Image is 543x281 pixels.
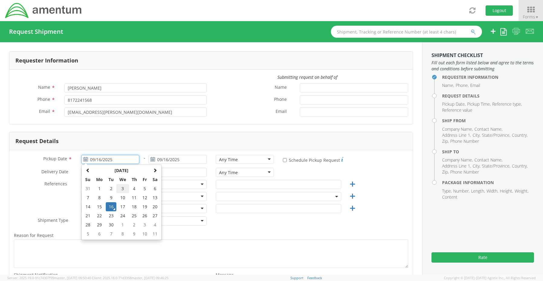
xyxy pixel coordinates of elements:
[153,168,157,172] span: Next Month
[14,232,53,238] span: Reason for Request
[140,202,150,211] td: 19
[41,169,68,176] span: Delivery Date
[93,229,106,238] td: 6
[307,276,322,280] a: Feedback
[515,188,528,194] li: Weight
[140,229,150,238] td: 10
[140,211,150,220] td: 26
[54,276,91,280] span: master, [DATE] 09:50:40
[450,138,479,144] li: Phone Number
[9,28,63,35] h4: Request Shipment
[216,272,234,278] span: Message
[331,26,482,38] input: Shipment, Tracking or Reference Number (at least 4 chars)
[86,168,90,172] span: Previous Month
[456,82,469,88] li: Phone
[274,96,287,103] span: Phone
[275,84,287,91] span: Name
[474,157,503,163] li: Contact Name
[219,170,238,176] div: Any Time
[150,229,160,238] td: 11
[442,94,534,98] h4: Request Details
[116,202,129,211] td: 17
[129,202,140,211] td: 18
[129,184,140,193] td: 4
[83,175,93,184] th: Su
[150,220,160,229] td: 4
[131,276,168,280] span: master, [DATE] 09:46:25
[93,184,106,193] td: 1
[83,184,93,193] td: 31
[442,163,471,169] li: Address Line 1
[106,229,116,238] td: 7
[442,82,454,88] li: Name
[442,188,452,194] li: Type
[442,132,471,138] li: Address Line 1
[106,202,116,211] td: 16
[37,96,50,102] span: Phone
[283,156,343,163] label: Schedule Pickup Request
[470,82,480,88] li: Email
[442,101,466,107] li: Pickup Date
[442,138,449,144] li: Zip
[5,2,82,19] img: dyn-intl-logo-049831509241104b2a82.png
[116,193,129,202] td: 10
[93,202,106,211] td: 15
[129,175,140,184] th: Th
[14,272,58,278] span: Shipment Notification
[444,276,536,280] span: Copyright © [DATE]-[DATE] Agistix Inc., All Rights Reserved
[39,108,50,114] span: Email
[15,58,78,64] h3: Requester Information
[129,193,140,202] td: 11
[106,220,116,229] td: 30
[442,180,534,185] h4: Package Information
[83,202,93,211] td: 14
[83,211,93,220] td: 21
[535,14,539,20] span: ▼
[93,193,106,202] td: 8
[442,118,534,123] h4: Ship From
[140,184,150,193] td: 5
[450,169,479,175] li: Phone Number
[276,108,287,115] span: Email
[150,184,160,193] td: 6
[129,211,140,220] td: 25
[116,229,129,238] td: 8
[473,163,480,169] li: City
[283,158,287,162] input: Schedule Pickup Request
[129,229,140,238] td: 9
[500,188,513,194] li: Height
[140,220,150,229] td: 3
[290,276,303,280] a: Support
[92,276,168,280] span: Client: 2025.18.0-71d3358
[442,157,473,163] li: Company Name
[150,211,160,220] td: 27
[129,220,140,229] td: 2
[442,194,457,200] li: Content
[38,84,50,90] span: Name
[93,166,150,175] th: Select Month
[442,107,472,113] li: Reference value
[486,188,498,194] li: Width
[512,132,528,138] li: Country
[43,156,67,161] span: Pickup Date
[219,157,238,163] div: Any Time
[492,101,522,107] li: Reference type
[44,181,67,187] span: References
[431,60,534,72] span: Fill out each form listed below and agree to the terms and conditions before submitting
[93,175,106,184] th: Mo
[106,175,116,184] th: Tu
[523,14,539,20] span: Forms
[512,163,528,169] li: Country
[482,163,510,169] li: State/Province
[38,217,68,224] span: Shipment Type
[15,138,59,144] h3: Request Details
[442,149,534,154] h4: Ship To
[83,229,93,238] td: 5
[473,132,480,138] li: City
[93,211,106,220] td: 22
[482,132,510,138] li: State/Province
[83,220,93,229] td: 28
[116,184,129,193] td: 3
[431,252,534,263] button: Rate
[453,188,470,194] li: Number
